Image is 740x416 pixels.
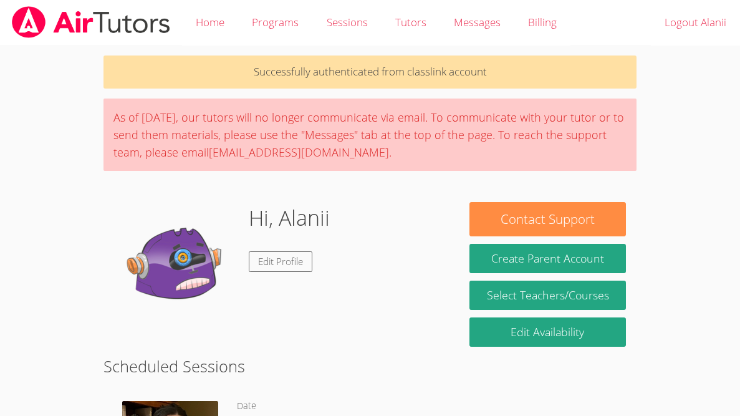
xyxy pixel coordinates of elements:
img: airtutors_banner-c4298cdbf04f3fff15de1276eac7730deb9818008684d7c2e4769d2f7ddbe033.png [11,6,171,38]
span: Messages [454,15,501,29]
div: As of [DATE], our tutors will no longer communicate via email. To communicate with your tutor or ... [103,99,637,171]
button: Create Parent Account [469,244,626,273]
button: Contact Support [469,202,626,236]
h2: Scheduled Sessions [103,354,637,378]
p: Successfully authenticated from classlink account [103,56,637,89]
a: Select Teachers/Courses [469,281,626,310]
a: Edit Availability [469,317,626,347]
img: default.png [114,202,239,327]
dt: Date [237,399,256,414]
a: Edit Profile [249,251,312,272]
h1: Hi, Alanii [249,202,330,234]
